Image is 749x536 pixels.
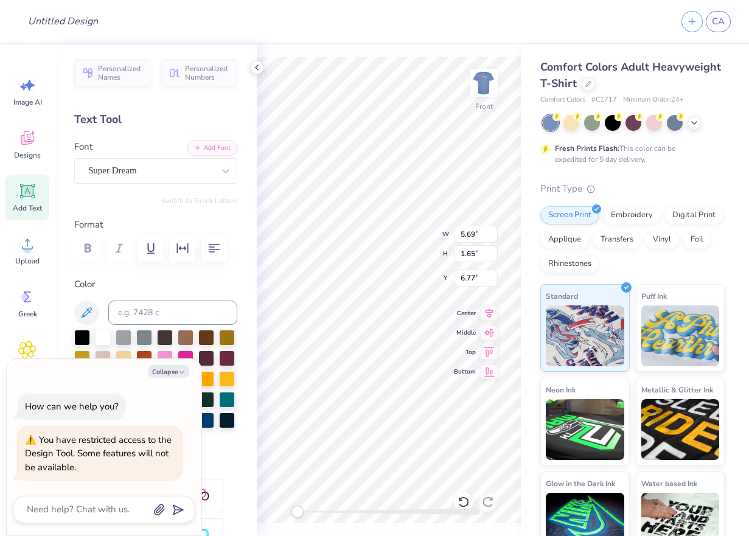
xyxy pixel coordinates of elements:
[291,506,304,518] div: Accessibility label
[161,59,237,87] button: Personalized Numbers
[13,203,42,213] span: Add Text
[98,64,143,82] span: Personalized Names
[454,308,476,318] span: Center
[546,383,576,396] span: Neon Ink
[74,59,150,87] button: Personalized Names
[540,231,589,249] div: Applique
[13,97,42,107] span: Image AI
[187,140,237,156] button: Add Font
[161,196,237,206] button: Switch to Greek Letters
[185,64,230,82] span: Personalized Numbers
[18,309,37,319] span: Greek
[540,255,599,273] div: Rhinestones
[540,95,585,105] span: Comfort Colors
[454,347,476,357] span: Top
[664,206,723,224] div: Digital Print
[540,60,721,91] span: Comfort Colors Adult Heavyweight T-Shirt
[472,71,496,95] img: Front
[18,9,108,33] input: Untitled Design
[540,206,599,224] div: Screen Print
[593,231,641,249] div: Transfers
[546,290,578,302] span: Standard
[641,305,720,366] img: Puff Ink
[603,206,661,224] div: Embroidery
[74,111,237,128] div: Text Tool
[14,150,41,160] span: Designs
[454,367,476,377] span: Bottom
[74,140,92,154] label: Font
[74,277,237,291] label: Color
[623,95,684,105] span: Minimum Order: 24 +
[706,11,731,32] a: CA
[454,328,476,338] span: Middle
[148,365,189,378] button: Collapse
[25,400,119,412] div: How can we help you?
[641,290,667,302] span: Puff Ink
[641,399,720,460] img: Metallic & Glitter Ink
[546,399,624,460] img: Neon Ink
[641,477,697,490] span: Water based Ink
[683,231,711,249] div: Foil
[555,144,619,153] strong: Fresh Prints Flash:
[591,95,617,105] span: # C1717
[546,305,624,366] img: Standard
[546,477,615,490] span: Glow in the Dark Ink
[25,434,172,473] div: You have restricted access to the Design Tool. Some features will not be available.
[712,15,725,29] span: CA
[108,301,237,325] input: e.g. 7428 c
[555,143,705,165] div: This color can be expedited for 5 day delivery.
[641,383,713,396] span: Metallic & Glitter Ink
[74,218,237,232] label: Format
[540,182,725,196] div: Print Type
[475,101,493,112] div: Front
[15,256,40,266] span: Upload
[645,231,679,249] div: Vinyl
